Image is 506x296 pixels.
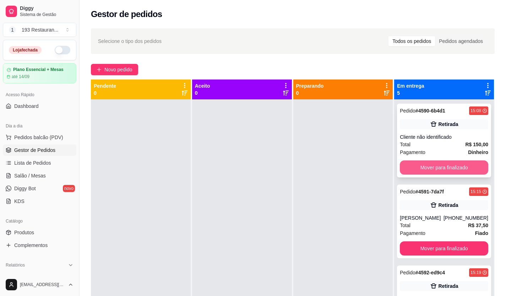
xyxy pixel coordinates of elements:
a: Relatórios de vendas [3,271,76,282]
div: Acesso Rápido [3,89,76,100]
span: Dashboard [14,103,39,110]
strong: Dinheiro [468,149,488,155]
article: até 14/09 [12,74,29,80]
button: Novo pedido [91,64,138,75]
span: Pedido [400,189,415,194]
p: 0 [296,89,324,97]
p: Preparando [296,82,324,89]
div: Retirada [439,202,458,209]
span: Lista de Pedidos [14,159,51,166]
strong: Fiado [475,230,488,236]
span: 1 [9,26,16,33]
span: Relatórios de vendas [14,273,61,280]
span: Salão / Mesas [14,172,46,179]
strong: R$ 37,50 [468,223,488,228]
p: Pendente [94,82,116,89]
span: Selecione o tipo dos pedidos [98,37,162,45]
span: Gestor de Pedidos [14,147,55,154]
a: Produtos [3,227,76,238]
div: [PERSON_NAME] [400,214,444,221]
button: Mover para finalizado [400,241,488,256]
a: KDS [3,196,76,207]
div: Loja fechada [9,46,42,54]
p: 0 [195,89,210,97]
span: KDS [14,198,25,205]
h2: Gestor de pedidos [91,9,162,20]
span: Total [400,141,410,148]
span: Complementos [14,242,48,249]
div: Catálogo [3,215,76,227]
span: Sistema de Gestão [20,12,74,17]
span: Pagamento [400,229,425,237]
a: Dashboard [3,100,76,112]
a: Complementos [3,240,76,251]
a: Plano Essencial + Mesasaté 14/09 [3,63,76,83]
a: Gestor de Pedidos [3,144,76,156]
strong: R$ 150,00 [465,142,488,147]
button: Mover para finalizado [400,160,488,175]
button: Alterar Status [55,46,70,54]
article: Plano Essencial + Mesas [13,67,64,72]
span: plus [97,67,102,72]
div: 15:19 [470,270,481,275]
a: Salão / Mesas [3,170,76,181]
div: Dia a dia [3,120,76,132]
button: Select a team [3,23,76,37]
strong: # 4590-6b4d1 [415,108,445,114]
div: Retirada [439,121,458,128]
strong: # 4592-ed9c4 [415,270,445,275]
span: Diggy [20,5,74,12]
span: [EMAIL_ADDRESS][DOMAIN_NAME] [20,282,65,287]
span: Pedido [400,108,415,114]
div: 15:08 [470,108,481,114]
strong: # 4591-7da7f [415,189,444,194]
p: Aceito [195,82,210,89]
p: 0 [94,89,116,97]
div: 15:15 [470,189,481,194]
span: Novo pedido [104,66,132,73]
div: [PHONE_NUMBER] [444,214,488,221]
button: [EMAIL_ADDRESS][DOMAIN_NAME] [3,276,76,293]
div: Retirada [439,283,458,290]
span: Pedido [400,270,415,275]
span: Pagamento [400,148,425,156]
button: Pedidos balcão (PDV) [3,132,76,143]
span: Pedidos balcão (PDV) [14,134,63,141]
span: Total [400,221,410,229]
div: Pedidos agendados [435,36,487,46]
a: DiggySistema de Gestão [3,3,76,20]
div: Todos os pedidos [388,36,435,46]
span: Relatórios [6,262,25,268]
a: Lista de Pedidos [3,157,76,169]
span: Produtos [14,229,34,236]
a: Diggy Botnovo [3,183,76,194]
div: Cliente não identificado [400,133,488,141]
p: 5 [397,89,424,97]
div: 193 Restauran ... [22,26,59,33]
span: Diggy Bot [14,185,36,192]
p: Em entrega [397,82,424,89]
